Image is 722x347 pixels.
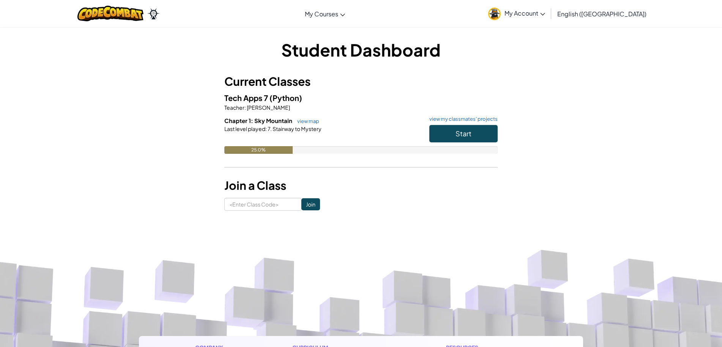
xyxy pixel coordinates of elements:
[224,177,498,194] h3: Join a Class
[553,3,650,24] a: English ([GEOGRAPHIC_DATA])
[265,125,267,132] span: :
[272,125,322,132] span: Stairway to Mystery
[429,125,498,142] button: Start
[456,129,471,138] span: Start
[246,104,290,111] span: [PERSON_NAME]
[426,117,498,121] a: view my classmates' projects
[557,10,646,18] span: English ([GEOGRAPHIC_DATA])
[267,125,272,132] span: 7.
[504,9,545,17] span: My Account
[224,117,293,124] span: Chapter 1: Sky Mountain
[488,8,501,20] img: avatar
[147,8,159,19] img: Ozaria
[224,198,301,211] input: <Enter Class Code>
[301,198,320,210] input: Join
[301,3,349,24] a: My Courses
[224,38,498,62] h1: Student Dashboard
[224,104,244,111] span: Teacher
[224,93,270,103] span: Tech Apps 7
[244,104,246,111] span: :
[484,2,549,25] a: My Account
[293,118,319,124] a: view map
[270,93,302,103] span: (Python)
[77,6,144,21] img: CodeCombat logo
[224,146,293,154] div: 25.0%
[305,10,338,18] span: My Courses
[224,125,265,132] span: Last level played
[224,73,498,90] h3: Current Classes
